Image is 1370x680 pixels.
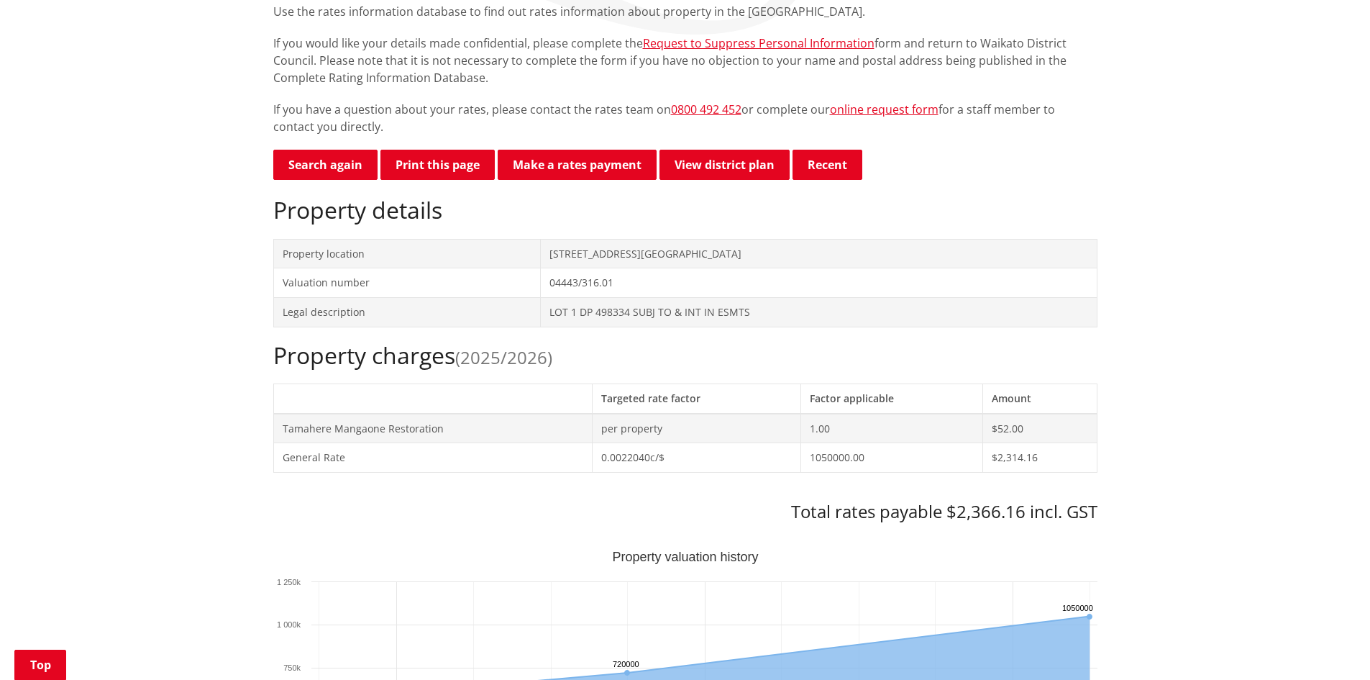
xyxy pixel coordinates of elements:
p: If you have a question about your rates, please contact the rates team on or complete our for a s... [273,101,1097,135]
h2: Property charges [273,342,1097,369]
a: online request form [830,101,939,117]
h2: Property details [273,196,1097,224]
a: 0800 492 452 [671,101,741,117]
a: Request to Suppress Personal Information [643,35,874,51]
td: 0.0022040c/$ [592,443,800,473]
td: Property location [273,239,540,268]
td: Valuation number [273,268,540,298]
a: Make a rates payment [498,150,657,180]
td: [STREET_ADDRESS][GEOGRAPHIC_DATA] [540,239,1097,268]
path: Wednesday, Jun 30, 12:00, 720,000. Capital Value. [624,670,630,676]
a: Search again [273,150,378,180]
iframe: Messenger Launcher [1304,620,1356,671]
text: Property valuation history [612,550,758,564]
th: Factor applicable [801,384,983,413]
td: Tamahere Mangaone Restoration [273,414,592,443]
text: 720000 [613,660,639,668]
td: $2,314.16 [983,443,1097,473]
td: Legal description [273,297,540,327]
td: $52.00 [983,414,1097,443]
p: Use the rates information database to find out rates information about property in the [GEOGRAPHI... [273,3,1097,20]
a: Top [14,650,66,680]
th: Targeted rate factor [592,384,800,413]
path: Sunday, Jun 30, 12:00, 1,050,000. Capital Value. [1086,614,1092,620]
td: 1.00 [801,414,983,443]
td: LOT 1 DP 498334 SUBJ TO & INT IN ESMTS [540,297,1097,327]
p: If you would like your details made confidential, please complete the form and return to Waikato ... [273,35,1097,86]
text: 1050000 [1062,604,1093,612]
text: 750k [283,663,301,672]
td: 1050000.00 [801,443,983,473]
button: Print this page [380,150,495,180]
td: 04443/316.01 [540,268,1097,298]
td: per property [592,414,800,443]
text: 1 000k [276,620,301,629]
a: View district plan [659,150,790,180]
th: Amount [983,384,1097,413]
td: General Rate [273,443,592,473]
text: 1 250k [276,578,301,586]
button: Recent [793,150,862,180]
span: (2025/2026) [455,345,552,369]
h3: Total rates payable $2,366.16 incl. GST [273,502,1097,522]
